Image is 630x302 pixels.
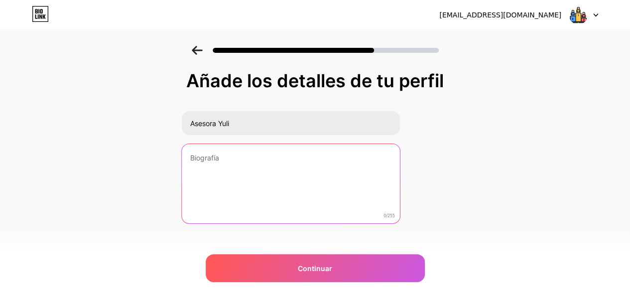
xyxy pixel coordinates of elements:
[298,264,332,273] font: Continuar
[569,5,588,24] img: Yuliasesora
[182,111,400,135] input: Su nombre
[383,214,395,218] font: 0/255
[439,11,561,19] font: [EMAIL_ADDRESS][DOMAIN_NAME]
[186,70,444,92] font: Añade los detalles de tu perfil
